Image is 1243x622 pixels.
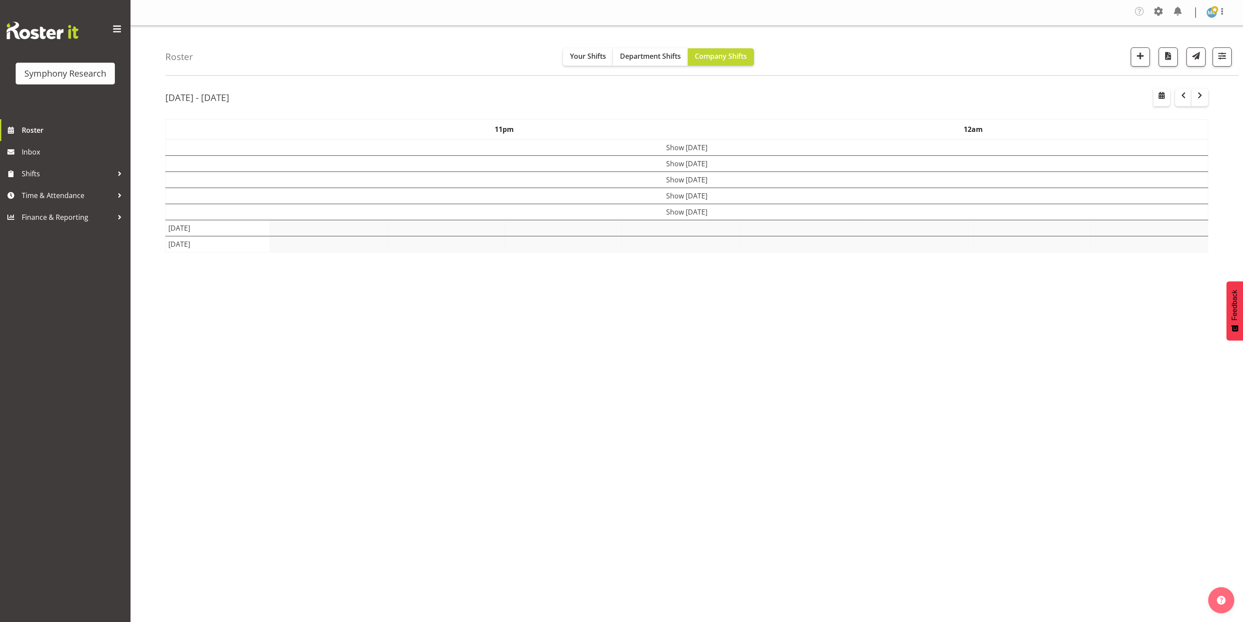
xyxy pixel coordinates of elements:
button: Filter Shifts [1213,47,1232,67]
span: Department Shifts [620,51,681,61]
button: Add a new shift [1131,47,1150,67]
th: 12am [739,120,1208,140]
td: Show [DATE] [166,172,1208,188]
button: Company Shifts [688,48,754,66]
img: Rosterit website logo [7,22,78,39]
td: [DATE] [166,220,270,236]
button: Department Shifts [613,48,688,66]
button: Feedback - Show survey [1226,281,1243,340]
button: Your Shifts [563,48,613,66]
span: Shifts [22,167,113,180]
span: Time & Attendance [22,189,113,202]
td: Show [DATE] [166,139,1208,156]
td: Show [DATE] [166,204,1208,220]
td: Show [DATE] [166,188,1208,204]
img: help-xxl-2.png [1217,596,1226,605]
span: Inbox [22,145,126,158]
div: Symphony Research [24,67,106,80]
td: Show [DATE] [166,156,1208,172]
span: Company Shifts [695,51,747,61]
h2: [DATE] - [DATE] [165,92,229,103]
img: marama-rihari1262.jpg [1206,7,1217,18]
button: Download a PDF of the roster according to the set date range. [1159,47,1178,67]
td: [DATE] [166,236,270,252]
span: Finance & Reporting [22,211,113,224]
th: 11pm [270,120,739,140]
button: Select a specific date within the roster. [1153,89,1170,106]
h4: Roster [165,52,193,62]
span: Feedback [1231,290,1239,320]
button: Send a list of all shifts for the selected filtered period to all rostered employees. [1186,47,1206,67]
span: Your Shifts [570,51,606,61]
span: Roster [22,124,126,137]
